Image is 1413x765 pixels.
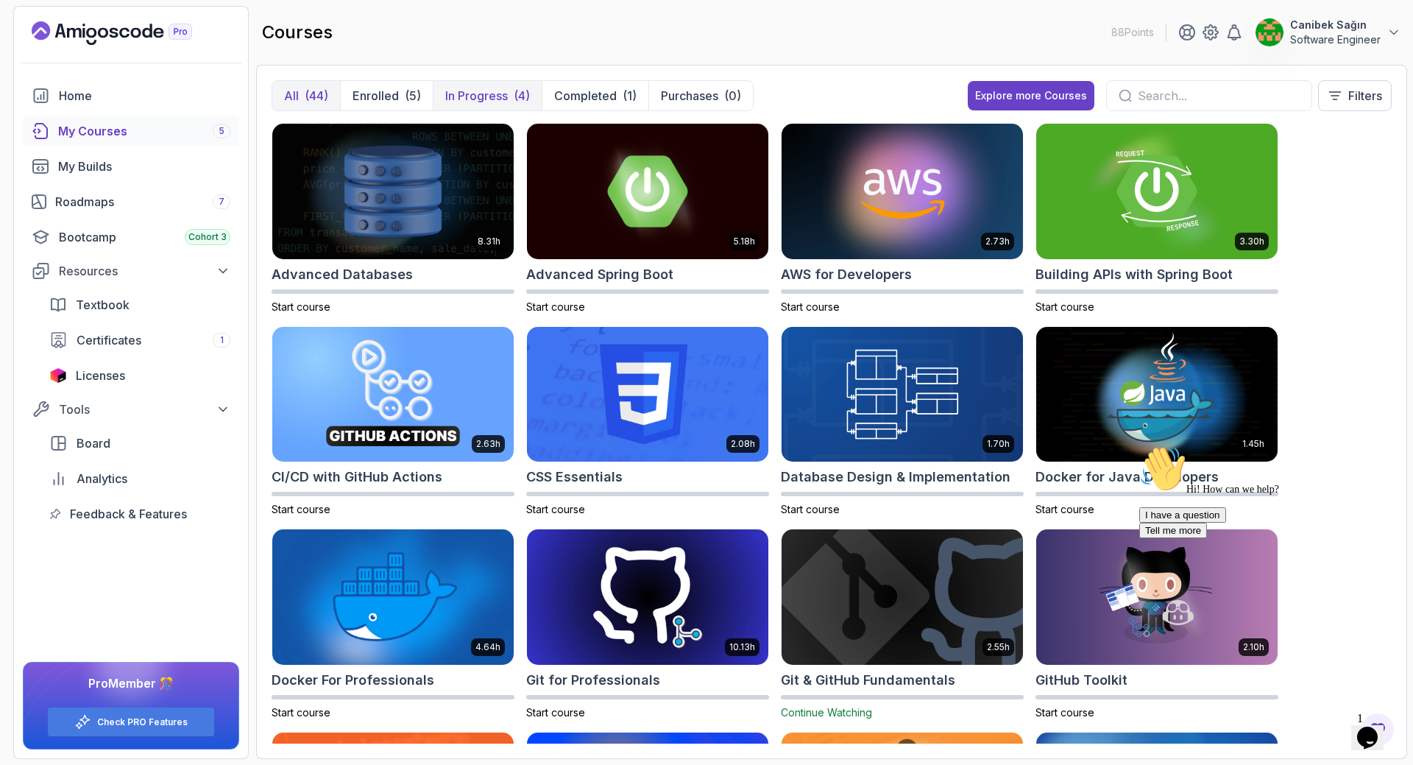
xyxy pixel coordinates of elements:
[527,124,768,259] img: Advanced Spring Boot card
[987,641,1010,653] p: 2.55h
[445,87,508,105] p: In Progress
[1318,80,1392,111] button: Filters
[475,641,500,653] p: 4.64h
[77,434,110,452] span: Board
[76,296,130,314] span: Textbook
[272,467,442,487] h2: CI/CD with GitHub Actions
[59,228,230,246] div: Bootcamp
[284,87,299,105] p: All
[433,81,542,110] button: In Progress(4)
[1036,327,1278,462] img: Docker for Java Developers card
[272,529,514,665] img: Docker For Professionals card
[1242,438,1264,450] p: 1.45h
[405,87,421,105] div: (5)
[40,290,239,320] a: textbook
[1255,18,1401,47] button: user profile imageCanibek SağınSoftware Engineer
[1138,87,1300,105] input: Search...
[478,236,500,247] p: 8.31h
[262,21,333,44] h2: courses
[353,87,399,105] p: Enrolled
[40,464,239,493] a: analytics
[272,124,514,259] img: Advanced Databases card
[272,81,340,110] button: All(44)
[554,87,617,105] p: Completed
[514,87,530,105] div: (4)
[305,87,328,105] div: (44)
[781,300,840,313] span: Start course
[985,236,1010,247] p: 2.73h
[49,368,67,383] img: jetbrains icon
[6,6,271,99] div: 👋Hi! How can we help?I have a questionTell me more
[526,503,585,515] span: Start course
[220,334,224,346] span: 1
[23,81,239,110] a: home
[40,429,239,458] a: board
[272,327,514,462] img: CI/CD with GitHub Actions card
[32,21,226,45] a: Landing page
[542,81,648,110] button: Completed(1)
[188,231,227,243] span: Cohort 3
[59,87,230,105] div: Home
[340,81,433,110] button: Enrolled(5)
[1256,18,1283,46] img: user profile image
[782,124,1023,259] img: AWS for Developers card
[23,258,239,284] button: Resources
[219,196,224,208] span: 7
[731,438,755,450] p: 2.08h
[527,327,768,462] img: CSS Essentials card
[272,503,330,515] span: Start course
[527,529,768,665] img: Git for Professionals card
[47,707,215,737] button: Check PRO Features
[77,331,141,349] span: Certificates
[1035,706,1094,719] span: Start course
[23,396,239,423] button: Tools
[1036,124,1278,259] img: Building APIs with Spring Boot card
[40,325,239,355] a: certificates
[968,81,1094,110] button: Explore more Courses
[23,116,239,146] a: courses
[781,706,872,719] span: Continue Watching
[975,88,1087,103] div: Explore more Courses
[59,262,230,280] div: Resources
[1239,236,1264,247] p: 3.30h
[987,438,1010,450] p: 1.70h
[58,122,230,140] div: My Courses
[1348,87,1382,105] p: Filters
[23,152,239,181] a: builds
[23,187,239,216] a: roadmaps
[272,706,330,719] span: Start course
[272,670,434,691] h2: Docker For Professionals
[58,158,230,175] div: My Builds
[59,401,230,418] div: Tools
[40,361,239,390] a: licenses
[272,264,413,285] h2: Advanced Databases
[6,44,146,55] span: Hi! How can we help?
[1290,18,1381,32] p: Canibek Sağın
[1035,264,1233,285] h2: Building APIs with Spring Boot
[781,264,912,285] h2: AWS for Developers
[55,193,230,211] div: Roadmaps
[1290,32,1381,47] p: Software Engineer
[76,367,125,384] span: Licenses
[781,529,1024,720] a: Git & GitHub Fundamentals card2.55hGit & GitHub FundamentalsContinue Watching
[6,68,93,83] button: I have a question
[1351,706,1398,750] iframe: chat widget
[1036,529,1278,665] img: GitHub Toolkit card
[1133,440,1398,699] iframe: chat widget
[782,327,1023,462] img: Database Design & Implementation card
[70,505,187,523] span: Feedback & Features
[526,467,623,487] h2: CSS Essentials
[6,6,53,53] img: :wave:
[781,467,1010,487] h2: Database Design & Implementation
[729,641,755,653] p: 10.13h
[77,470,127,487] span: Analytics
[1035,467,1219,487] h2: Docker for Java Developers
[526,670,660,691] h2: Git for Professionals
[476,438,500,450] p: 2.63h
[526,300,585,313] span: Start course
[526,264,673,285] h2: Advanced Spring Boot
[23,222,239,252] a: bootcamp
[1035,670,1127,691] h2: GitHub Toolkit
